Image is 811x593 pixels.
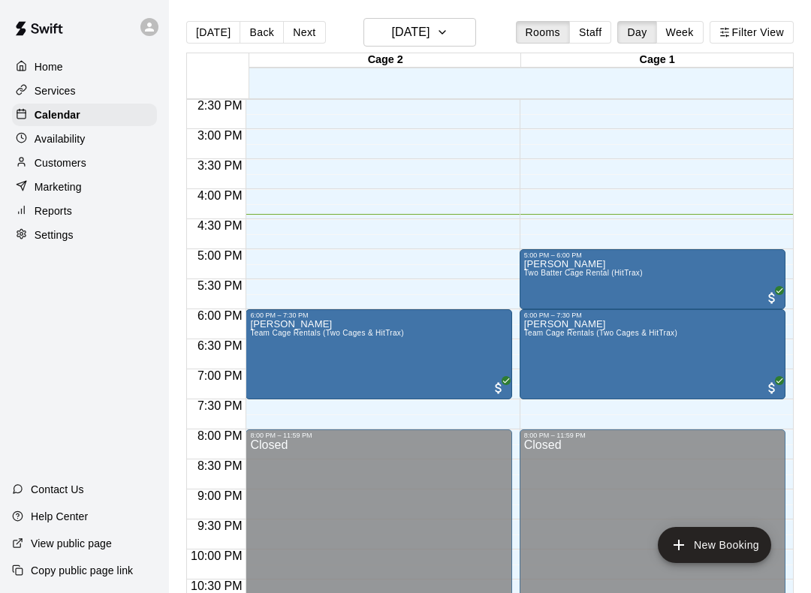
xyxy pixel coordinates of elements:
[194,99,246,112] span: 2:30 PM
[194,489,246,502] span: 9:00 PM
[764,381,779,396] span: All customers have paid
[240,21,284,44] button: Back
[520,249,785,309] div: 5:00 PM – 6:00 PM: Dash Sanchez
[524,432,781,439] div: 8:00 PM – 11:59 PM
[524,312,781,319] div: 6:00 PM – 7:30 PM
[12,176,157,198] a: Marketing
[250,432,507,439] div: 8:00 PM – 11:59 PM
[35,155,86,170] p: Customers
[569,21,612,44] button: Staff
[12,80,157,102] a: Services
[516,21,570,44] button: Rooms
[35,131,86,146] p: Availability
[194,189,246,202] span: 4:00 PM
[35,179,82,194] p: Marketing
[12,152,157,174] a: Customers
[31,509,88,524] p: Help Center
[491,381,506,396] span: All customers have paid
[194,429,246,442] span: 8:00 PM
[363,18,476,47] button: [DATE]
[35,83,76,98] p: Services
[250,329,403,337] span: Team Cage Rentals (Two Cages & HitTrax)
[12,104,157,126] a: Calendar
[249,53,521,68] div: Cage 2
[246,309,511,399] div: 6:00 PM – 7:30 PM: Tom Clark
[194,369,246,382] span: 7:00 PM
[764,290,779,306] span: All customers have paid
[391,22,430,43] h6: [DATE]
[194,519,246,532] span: 9:30 PM
[31,536,112,551] p: View public page
[524,269,643,277] span: Two Batter Cage Rental (HitTrax)
[194,399,246,412] span: 7:30 PM
[12,200,157,222] a: Reports
[12,56,157,78] a: Home
[194,279,246,292] span: 5:30 PM
[194,159,246,172] span: 3:30 PM
[710,21,794,44] button: Filter View
[194,339,246,352] span: 6:30 PM
[194,219,246,232] span: 4:30 PM
[194,249,246,262] span: 5:00 PM
[520,309,785,399] div: 6:00 PM – 7:30 PM: Tom Clark
[12,224,157,246] a: Settings
[658,527,771,563] button: add
[12,128,157,150] a: Availability
[187,549,246,562] span: 10:00 PM
[250,312,507,319] div: 6:00 PM – 7:30 PM
[187,579,246,592] span: 10:30 PM
[656,21,704,44] button: Week
[186,21,240,44] button: [DATE]
[283,21,325,44] button: Next
[194,459,246,472] span: 8:30 PM
[35,107,80,122] p: Calendar
[31,482,84,497] p: Contact Us
[35,59,63,74] p: Home
[524,329,677,337] span: Team Cage Rentals (Two Cages & HitTrax)
[617,21,656,44] button: Day
[35,203,72,218] p: Reports
[521,53,793,68] div: Cage 1
[35,227,74,242] p: Settings
[194,309,246,322] span: 6:00 PM
[31,563,133,578] p: Copy public page link
[194,129,246,142] span: 3:00 PM
[524,251,781,259] div: 5:00 PM – 6:00 PM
